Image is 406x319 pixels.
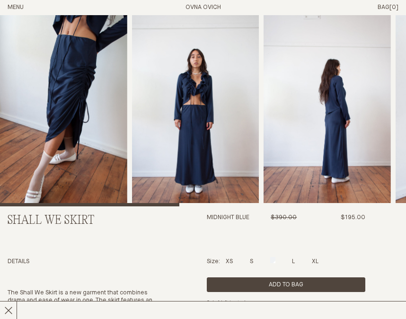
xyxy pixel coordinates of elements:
[264,15,391,206] img: Shall We Skirt
[207,258,220,266] p: Size:
[185,4,221,10] a: Home
[226,258,233,266] p: XS
[207,277,365,292] button: Add product to cart
[8,214,166,228] h2: Shall We Skirt
[378,4,389,10] span: Bag
[250,258,253,266] p: S
[8,258,166,266] h4: Details
[8,4,24,12] button: Open Menu
[271,214,297,221] span: $390.00
[341,214,365,221] span: $195.00
[132,15,259,206] img: Shall We Skirt
[264,15,391,206] div: 3 / 7
[389,4,398,10] span: [0]
[207,214,249,250] h3: Midnight Blue
[132,15,259,206] div: 2 / 7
